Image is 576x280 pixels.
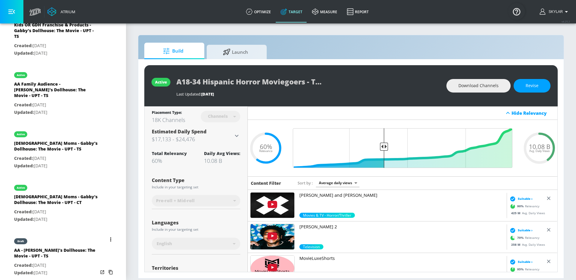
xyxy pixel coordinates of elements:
[514,79,550,93] button: Revise
[299,192,504,213] a: [PERSON_NAME] and [PERSON_NAME]
[299,213,355,218] span: Movies & TV - Horror/Thriller
[251,180,281,186] h6: Content Filter
[508,211,545,215] div: Avg. Daily Views
[518,196,532,201] span: Suitable ›
[508,196,532,202] div: Suitable ›
[299,224,504,230] p: [PERSON_NAME] 2
[508,242,545,247] div: Avg. Daily Views
[14,216,34,222] span: Updated:
[152,266,240,270] div: Territories
[152,157,187,164] div: 60%
[446,79,511,93] button: Download Channels
[58,9,75,14] div: Atrium
[260,143,272,150] span: 60%
[10,179,116,227] div: active[DEMOGRAPHIC_DATA] Moms - Gabby's Dollhouse: The Movie - UPT - CTCreated:[DATE]Updated:[DATE]
[213,45,258,59] span: Launch
[342,1,373,23] a: Report
[98,268,106,276] button: Open in new window
[299,192,504,198] p: [PERSON_NAME] and [PERSON_NAME]
[508,265,539,274] div: Relevancy
[152,110,185,116] div: Placement Type:
[517,267,525,272] span: 95 %
[458,82,499,90] span: Download Channels
[248,106,557,120] div: Hide Relevancy
[299,224,504,244] a: [PERSON_NAME] 2
[204,157,240,164] div: 10.08 B
[529,143,550,150] span: 10.08 B
[152,151,187,156] div: Total Relevancy
[14,43,33,48] span: Created:
[152,228,240,231] div: Include in your targeting set
[152,135,233,143] h3: $17,133 - $24,476
[540,8,570,15] button: Skylar
[14,140,98,155] div: [DEMOGRAPHIC_DATA] Moms - Gabby's Dollhouse: The Movie - UPT - TS
[152,178,240,183] div: Content Type
[201,91,214,97] span: [DATE]
[176,91,440,97] div: Last Updated:
[14,102,33,108] span: Created:
[511,211,522,215] span: 425 M
[14,208,98,216] p: [DATE]
[562,20,570,23] span: v 4.25.2
[290,128,515,168] input: Final Threshold
[10,125,116,174] div: active[DEMOGRAPHIC_DATA] Moms - Gabby's Dollhouse: The Movie - UPT - TSCreated:[DATE]Updated:[DATE]
[14,163,34,169] span: Updated:
[299,255,504,276] a: MovieLuxeShorts
[106,268,115,276] button: Copy Targeting Set Link
[156,198,195,204] span: Pre-roll + Mid-roll
[152,128,206,135] span: Estimated Daily Spend
[14,50,98,57] p: [DATE]
[508,233,539,242] div: Relevancy
[17,240,24,243] div: draft
[299,255,504,261] p: MovieLuxeShorts
[526,82,538,90] span: Revise
[241,1,276,23] a: optimize
[152,220,240,225] div: Languages
[307,1,342,23] a: measure
[10,7,116,61] div: Kids OR GDH Franchise & Products - Gabby's Dollhouse: The Movie - UPT - TSCreated:[DATE]Updated:[...
[14,262,33,268] span: Created:
[508,227,532,233] div: Suitable ›
[14,42,98,50] p: [DATE]
[298,180,313,186] span: Sort by
[157,241,172,247] span: English
[518,228,532,233] span: Suitable ›
[150,44,196,58] span: Build
[299,244,323,249] div: 70.0%
[152,238,240,250] div: English
[14,22,98,42] div: Kids OR GDH Franchise & Products - Gabby's Dollhouse: The Movie - UPT - TS
[14,101,98,109] p: [DATE]
[14,109,98,116] p: [DATE]
[10,66,116,120] div: activeAA Family Audience - [PERSON_NAME]'s Dollhouse: The Movie - UPT - TSCreated:[DATE]Updated:[...
[14,109,34,115] span: Updated:
[299,244,323,249] span: Television
[511,110,554,116] div: Hide Relevancy
[14,262,98,269] p: [DATE]
[14,155,98,162] p: [DATE]
[276,1,307,23] a: Target
[14,50,34,56] span: Updated:
[14,155,33,161] span: Created:
[14,247,98,262] div: AA - [PERSON_NAME]'s Dollhouse: The Movie - UPT - TS
[299,213,355,218] div: 90.0%
[14,209,33,215] span: Created:
[152,185,240,189] div: Include in your targeting set
[152,128,240,143] div: Estimated Daily Spend$17,133 - $24,476
[17,74,25,77] div: active
[511,242,522,246] span: 258 M
[517,236,525,240] span: 70 %
[204,151,240,156] div: Daily Avg Views:
[508,202,539,211] div: Relevancy
[517,204,525,208] span: 90 %
[155,80,167,85] div: active
[508,259,532,265] div: Suitable ›
[47,7,75,16] a: Atrium
[152,116,185,123] div: 18K Channels
[546,10,563,14] span: login as: skylar.britton@zefr.com
[518,260,532,264] span: Suitable ›
[259,150,272,153] span: Relevance
[14,216,98,223] p: [DATE]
